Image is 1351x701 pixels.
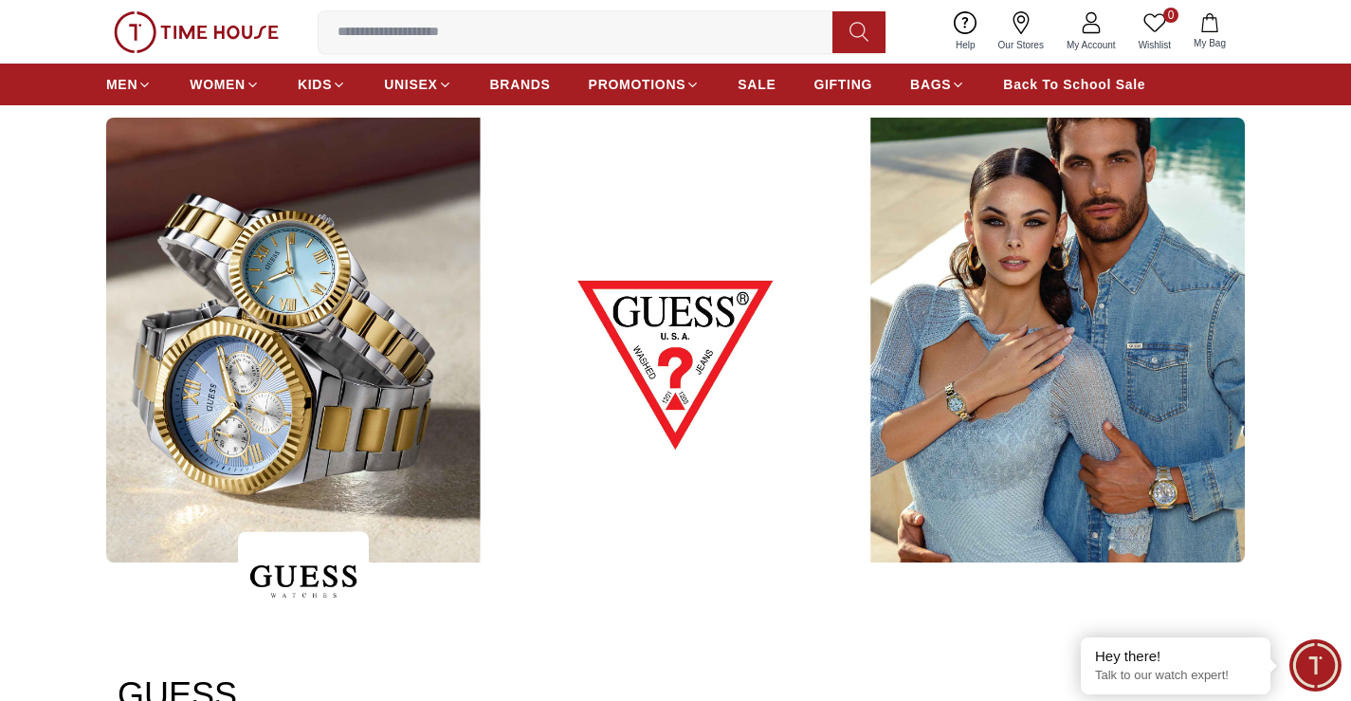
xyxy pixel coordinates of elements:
div: Chat Widget [1289,639,1342,692]
span: BAGS [910,75,951,94]
span: GIFTING [813,75,872,94]
div: Hey there! [1095,647,1256,666]
span: UNISEX [384,75,437,94]
span: My Account [1059,38,1123,52]
span: My Bag [1186,36,1233,50]
a: 0Wishlist [1127,8,1182,56]
a: UNISEX [384,67,451,101]
span: SALE [738,75,776,94]
span: Help [948,38,983,52]
a: GIFTING [813,67,872,101]
a: SALE [738,67,776,101]
img: ... [106,118,1245,563]
span: MEN [106,75,137,94]
p: Talk to our watch expert! [1095,668,1256,684]
a: BAGS [910,67,965,101]
a: MEN [106,67,152,101]
span: BRANDS [490,75,551,94]
span: WOMEN [190,75,246,94]
a: KIDS [298,67,346,101]
span: KIDS [298,75,332,94]
button: My Bag [1182,9,1237,54]
span: Wishlist [1131,38,1178,52]
img: ... [238,532,369,632]
a: Our Stores [987,8,1055,56]
span: Our Stores [991,38,1051,52]
a: WOMEN [190,67,260,101]
span: PROMOTIONS [589,75,686,94]
a: BRANDS [490,67,551,101]
a: PROMOTIONS [589,67,701,101]
a: Help [944,8,987,56]
a: Back To School Sale [1003,67,1145,101]
img: ... [114,11,279,53]
span: Back To School Sale [1003,75,1145,94]
span: 0 [1163,8,1178,23]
